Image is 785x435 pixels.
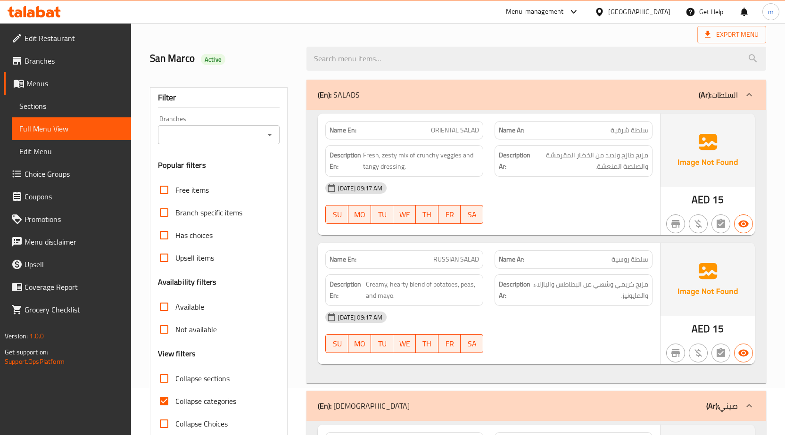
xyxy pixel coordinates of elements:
span: SU [330,208,345,222]
span: Sections [19,100,124,112]
span: 15 [712,320,724,338]
span: WE [397,337,412,351]
button: TH [416,205,438,224]
button: SA [461,334,483,353]
span: RUSSIAN SALAD [433,254,479,264]
a: Choice Groups [4,163,131,185]
a: Coupons [4,185,131,208]
a: Edit Restaurant [4,27,131,49]
span: Has choices [175,230,213,241]
b: (En): [318,399,331,413]
button: SA [461,205,483,224]
span: m [768,7,774,17]
span: Grocery Checklist [25,304,124,315]
b: (Ar): [706,399,719,413]
button: Purchased item [689,344,708,362]
strong: Description En: [330,149,361,172]
div: (En): [DEMOGRAPHIC_DATA](Ar):صيني [306,391,766,421]
div: Filter [158,88,280,108]
div: Menu-management [506,6,564,17]
a: Edit Menu [12,140,131,163]
span: Export Menu [705,29,759,41]
strong: Description En: [330,279,364,302]
strong: Name Ar: [499,254,524,264]
button: Not has choices [711,344,730,362]
span: 15 [712,190,724,209]
span: سلطة روسية [611,254,648,264]
a: Sections [12,95,131,117]
input: search [306,47,766,71]
h3: Popular filters [158,160,280,171]
a: Menus [4,72,131,95]
strong: Description Ar: [499,149,530,172]
strong: Name Ar: [499,125,524,135]
strong: Name En: [330,254,356,264]
span: AED [692,190,710,209]
span: Branch specific items [175,207,242,218]
button: SU [325,334,348,353]
button: TH [416,334,438,353]
span: 1.0.0 [29,330,44,342]
span: WE [397,208,412,222]
button: TU [371,334,394,353]
strong: Name En: [330,125,356,135]
div: [GEOGRAPHIC_DATA] [608,7,670,17]
span: Free items [175,184,209,196]
a: Branches [4,49,131,72]
button: Not branch specific item [666,214,685,233]
span: Collapse Choices [175,418,228,429]
span: Upsell [25,259,124,270]
span: TH [420,337,435,351]
a: Grocery Checklist [4,298,131,321]
span: SA [464,337,479,351]
span: Available [175,301,204,312]
button: WE [393,334,416,353]
span: Export Menu [697,26,766,43]
span: Version: [5,330,28,342]
span: TH [420,208,435,222]
span: مزيج كريمي وشهي من البطاطس والبازلاء والمايونيز. [533,279,648,302]
a: Support.OpsPlatform [5,355,65,368]
img: Ae5nvW7+0k+MAAAAAElFTkSuQmCC [661,243,755,316]
span: Not available [175,324,217,335]
span: Upsell items [175,252,214,263]
button: Available [734,344,753,362]
span: FR [442,208,457,222]
span: Get support on: [5,346,48,358]
span: MO [352,208,367,222]
button: WE [393,205,416,224]
div: Active [201,54,225,65]
span: SU [330,337,345,351]
span: Edit Restaurant [25,33,124,44]
span: TU [375,337,390,351]
button: FR [438,205,461,224]
span: ORIENTAL SALAD [431,125,479,135]
h3: Availability filters [158,277,217,287]
span: Menu disclaimer [25,236,124,247]
button: Not branch specific item [666,344,685,362]
button: Not has choices [711,214,730,233]
span: SA [464,208,479,222]
img: Ae5nvW7+0k+MAAAAAElFTkSuQmCC [661,114,755,187]
span: Collapse categories [175,395,236,407]
div: (En): SALADS(Ar):السلطات [306,80,766,110]
div: (En): SALADS(Ar):السلطات [306,110,766,383]
p: السلطات [699,89,738,100]
button: FR [438,334,461,353]
span: Edit Menu [19,146,124,157]
strong: Description Ar: [499,279,531,302]
span: [DATE] 09:17 AM [334,184,386,193]
span: [DATE] 09:17 AM [334,313,386,322]
span: سلطة شرقية [611,125,648,135]
span: Menus [26,78,124,89]
a: Upsell [4,253,131,276]
h3: View filters [158,348,196,359]
p: صيني [706,400,738,411]
button: TU [371,205,394,224]
span: Creamy, hearty blend of potatoes, peas, and mayo. [366,279,479,302]
a: Coverage Report [4,276,131,298]
b: (Ar): [699,88,711,102]
a: Promotions [4,208,131,230]
p: [DEMOGRAPHIC_DATA] [318,400,410,411]
button: SU [325,205,348,224]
